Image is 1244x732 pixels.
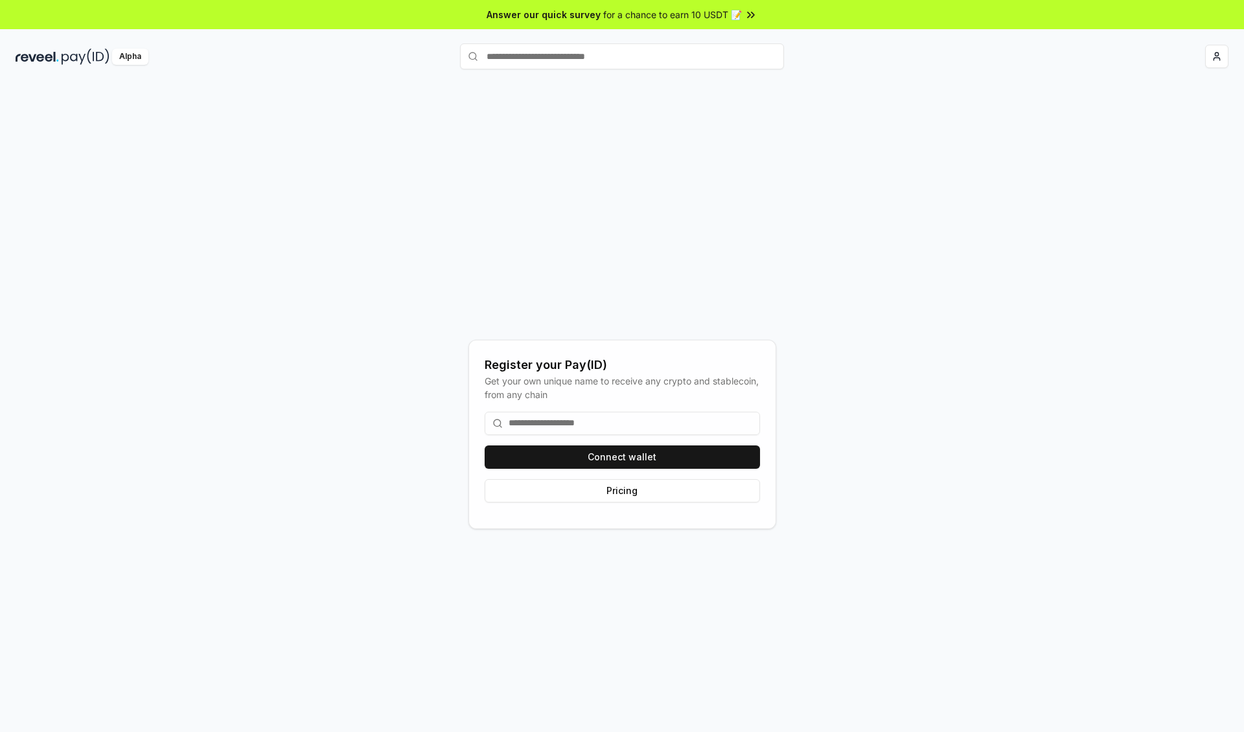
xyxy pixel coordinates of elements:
img: pay_id [62,49,109,65]
div: Get your own unique name to receive any crypto and stablecoin, from any chain [485,374,760,401]
div: Alpha [112,49,148,65]
button: Connect wallet [485,445,760,469]
img: reveel_dark [16,49,59,65]
button: Pricing [485,479,760,502]
div: Register your Pay(ID) [485,356,760,374]
span: for a chance to earn 10 USDT 📝 [603,8,742,21]
span: Answer our quick survey [487,8,601,21]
